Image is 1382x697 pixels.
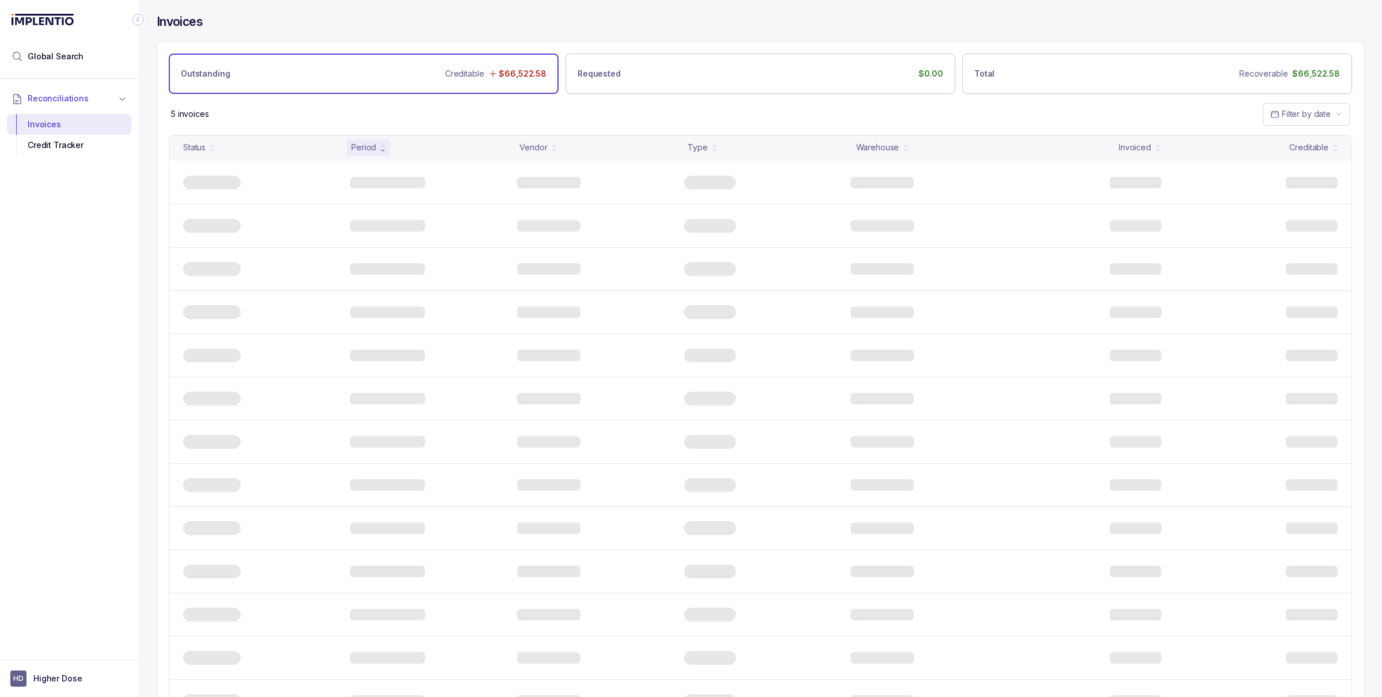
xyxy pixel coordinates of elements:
[16,114,122,135] div: Invoices
[1119,142,1151,153] div: Invoiced
[856,142,899,153] div: Warehouse
[10,671,128,687] button: User initialsHigher Dose
[351,142,376,153] div: Period
[688,142,707,153] div: Type
[171,108,209,120] p: 5 invoices
[499,68,546,79] p: $66,522.58
[157,14,203,30] h4: Invoices
[7,86,131,111] button: Reconciliations
[10,671,26,687] span: User initials
[1282,109,1331,119] span: Filter by date
[578,68,621,79] p: Requested
[16,135,122,156] div: Credit Tracker
[28,51,83,62] span: Global Search
[1239,68,1288,79] p: Recoverable
[7,112,131,158] div: Reconciliations
[183,142,206,153] div: Status
[131,13,145,26] div: Collapse Icon
[28,93,89,104] span: Reconciliations
[1289,142,1328,153] div: Creditable
[1270,108,1331,120] search: Date Range Picker
[181,68,230,79] p: Outstanding
[445,68,484,79] p: Creditable
[171,108,209,120] div: Remaining page entries
[974,68,994,79] p: Total
[1292,68,1340,79] p: $66,522.58
[33,673,82,684] p: Higher Dose
[519,142,547,153] div: Vendor
[1263,103,1350,125] button: Date Range Picker
[918,68,943,79] p: $0.00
